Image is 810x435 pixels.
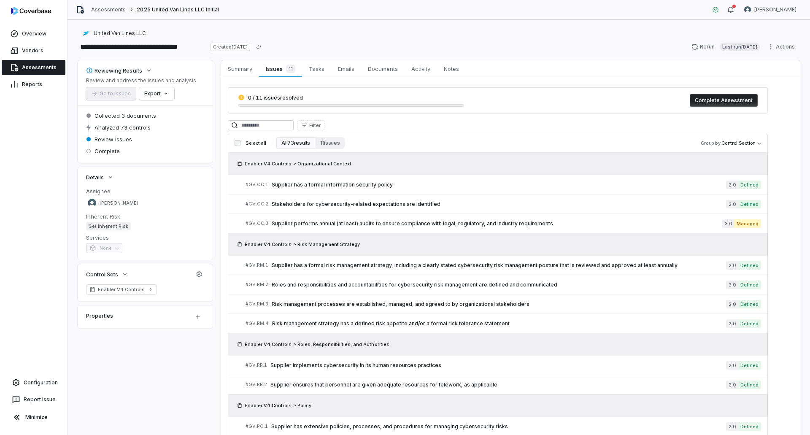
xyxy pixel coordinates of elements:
[86,187,204,195] dt: Assignee
[84,63,155,78] button: Reviewing Results
[98,286,145,293] span: Enabler V4 Controls
[272,181,726,188] span: Supplier has a formal information security policy
[86,67,142,74] div: Reviewing Results
[726,422,738,431] span: 2.0
[246,281,268,288] span: # GV.RM.2
[309,122,321,129] span: Filter
[286,65,295,73] span: 11
[272,220,722,227] span: Supplier performs annual (at least) audits to ensure compliance with legal, regulatory, and indus...
[738,200,761,208] span: Defined
[245,402,311,409] span: Enabler V4 Controls > Policy
[245,341,389,348] span: Enabler V4 Controls > Roles, Responsibilities, and Authorities
[754,6,796,13] span: [PERSON_NAME]
[246,356,761,375] a: #GV.RR.1Supplier implements cybersecurity in its human resources practices2.0Defined
[84,267,131,282] button: Control Sets
[270,362,726,369] span: Supplier implements cybersecurity in its human resources practices
[726,181,738,189] span: 2.0
[726,261,738,270] span: 2.0
[246,295,761,313] a: #GV.RM.3Risk management processes are established, managed, and agreed to by organizational stake...
[726,361,738,370] span: 2.0
[738,261,761,270] span: Defined
[246,195,761,213] a: #GV.OC.2Stakeholders for cybersecurity-related expectations are identified2.0Defined
[246,381,267,388] span: # GV.RR.2
[720,43,760,51] span: Last run [DATE]
[3,409,64,426] button: Minimize
[272,281,726,288] span: Roles and responsibilities and accountabilities for cybersecurity risk management are defined and...
[408,63,434,74] span: Activity
[297,120,324,130] button: Filter
[2,77,65,92] a: Reports
[11,7,51,15] img: logo-D7KZi-bG.svg
[738,422,761,431] span: Defined
[100,200,138,206] span: [PERSON_NAME]
[2,26,65,41] a: Overview
[305,63,328,74] span: Tasks
[315,137,345,149] button: 11 issues
[262,63,298,75] span: Issues
[726,300,738,308] span: 2.0
[3,392,64,407] button: Report Issue
[246,262,268,268] span: # GV.RM.1
[86,270,118,278] span: Control Sets
[738,281,761,289] span: Defined
[270,381,726,388] span: Supplier ensures that personnel are given adequate resources for telework, as applicable
[94,112,156,119] span: Collected 3 documents
[738,181,761,189] span: Defined
[211,43,250,51] span: Created [DATE]
[246,201,268,207] span: # GV.OC.2
[86,77,196,84] p: Review and address the issues and analysis
[86,173,104,181] span: Details
[246,375,761,394] a: #GV.RR.2Supplier ensures that personnel are given adequate resources for telework, as applicable2...
[84,170,116,185] button: Details
[738,361,761,370] span: Defined
[2,43,65,58] a: Vendors
[137,6,219,13] span: 2025 United Van Lines LLC Initial
[248,95,303,101] span: 0 / 11 issues resolved
[738,381,761,389] span: Defined
[251,39,266,54] button: Copy link
[722,219,734,228] span: 3.0
[86,234,204,241] dt: Services
[440,63,462,74] span: Notes
[271,423,726,430] span: Supplier has extensive policies, processes, and procedures for managing cybersecurity risks
[235,140,240,146] input: Select all
[335,63,358,74] span: Emails
[245,241,360,248] span: Enabler V4 Controls > Risk Management Strategy
[86,284,157,295] a: Enabler V4 Controls
[224,63,256,74] span: Summary
[734,219,761,228] span: Managed
[86,222,131,230] span: Set Inherent Risk
[246,275,761,294] a: #GV.RM.2Roles and responsibilities and accountabilities for cybersecurity risk management are def...
[94,124,151,131] span: Analyzed 73 controls
[272,320,726,327] span: Risk management strategy has a defined risk appetite and/or a formal risk tolerance statement
[726,381,738,389] span: 2.0
[246,175,761,194] a: #GV.OC.1Supplier has a formal information security policy2.0Defined
[246,301,268,307] span: # GV.RM.3
[246,140,266,146] span: Select all
[91,6,126,13] a: Assessments
[3,375,64,390] a: Configuration
[690,94,758,107] button: Complete Assessment
[272,301,726,308] span: Risk management processes are established, managed, and agreed to by organizational stakeholders
[726,281,738,289] span: 2.0
[276,137,315,149] button: All 73 results
[246,320,269,327] span: # GV.RM.4
[246,220,268,227] span: # GV.OC.3
[88,199,96,207] img: Chadd Myers avatar
[246,181,268,188] span: # GV.OC.1
[246,362,267,368] span: # GV.RR.1
[246,423,268,430] span: # GV.PO.1
[272,262,726,269] span: Supplier has a formal risk management strategy, including a clearly stated cybersecurity risk man...
[726,319,738,328] span: 2.0
[364,63,401,74] span: Documents
[245,160,351,167] span: Enabler V4 Controls > Organizational Context
[744,6,751,13] img: Chadd Myers avatar
[739,3,802,16] button: Chadd Myers avatar[PERSON_NAME]
[765,41,800,53] button: Actions
[726,200,738,208] span: 2.0
[246,214,761,233] a: #GV.OC.3Supplier performs annual (at least) audits to ensure compliance with legal, regulatory, a...
[738,319,761,328] span: Defined
[139,87,174,100] button: Export
[272,201,726,208] span: Stakeholders for cybersecurity-related expectations are identified
[2,60,65,75] a: Assessments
